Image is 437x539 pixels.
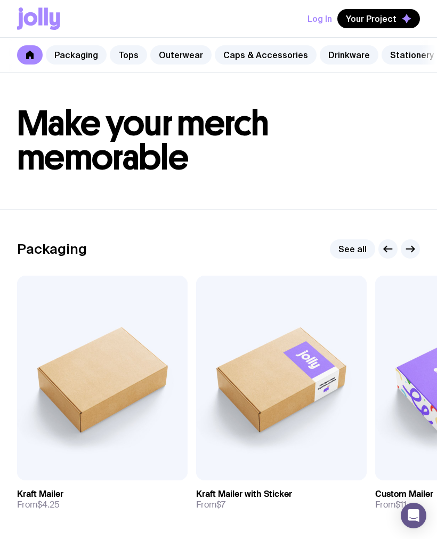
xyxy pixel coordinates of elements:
span: Make your merch memorable [17,102,269,179]
a: Drinkware [320,45,378,65]
h3: Custom Mailer [375,489,433,500]
h3: Kraft Mailer [17,489,63,500]
span: $11 [395,499,407,510]
div: Open Intercom Messenger [401,503,426,528]
span: $7 [216,499,225,510]
a: See all [330,239,375,259]
a: Tops [110,45,147,65]
a: Outerwear [150,45,212,65]
h2: Packaging [17,241,87,257]
span: $4.25 [37,499,60,510]
a: Kraft Mailer with StickerFrom$7 [196,480,367,519]
a: Packaging [46,45,107,65]
span: From [375,500,407,510]
a: Kraft MailerFrom$4.25 [17,480,188,519]
span: Your Project [346,13,396,24]
button: Your Project [337,9,420,28]
h3: Kraft Mailer with Sticker [196,489,292,500]
span: From [196,500,225,510]
span: From [17,500,60,510]
button: Log In [307,9,332,28]
a: Caps & Accessories [215,45,317,65]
